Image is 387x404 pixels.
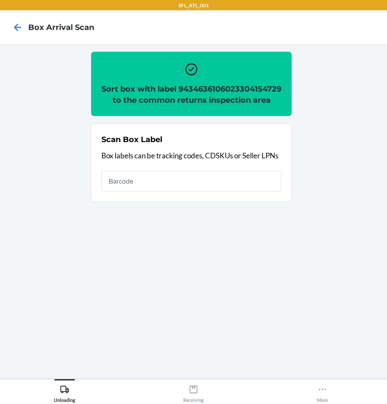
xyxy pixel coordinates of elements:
input: Barcode [101,171,281,191]
button: More [258,379,387,403]
h4: Box Arrival Scan [28,22,94,33]
div: Unloading [54,381,75,403]
h2: Sort box with label 9434636106023304154729 to the common returns inspection area [101,83,281,106]
p: SFL_ATL_001 [179,2,209,9]
p: Box labels can be tracking codes, CDSKUs or Seller LPNs [101,150,281,161]
button: Receiving [129,379,258,403]
div: Receiving [183,381,204,403]
div: More [317,381,328,403]
h2: Scan Box Label [101,134,162,145]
